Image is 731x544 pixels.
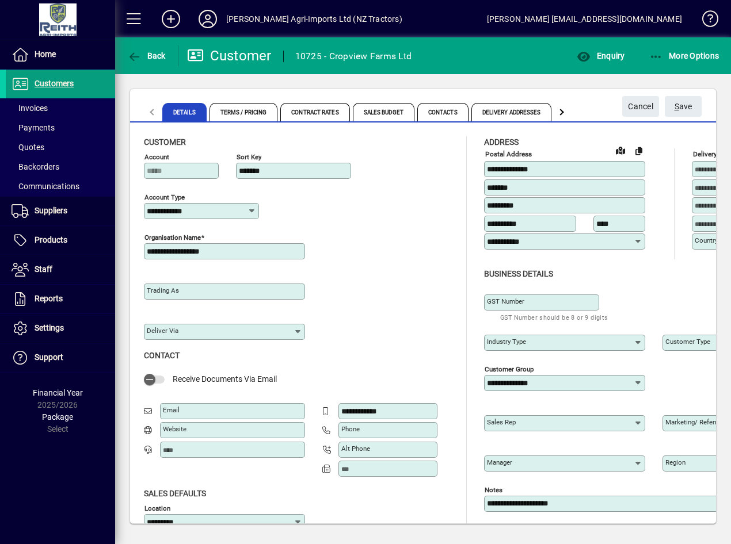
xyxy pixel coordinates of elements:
span: Customers [35,79,74,88]
span: Payments [12,123,55,132]
mat-label: Trading as [147,286,179,294]
a: Payments [6,118,115,137]
span: Support [35,353,63,362]
button: Profile [189,9,226,29]
mat-label: Email [163,406,180,414]
span: Communications [12,182,79,191]
span: Customer [144,137,186,147]
div: [PERSON_NAME] Agri-Imports Ltd (NZ Tractors) [226,10,402,28]
span: Suppliers [35,206,67,215]
a: Support [6,343,115,372]
mat-label: Account [144,153,169,161]
mat-label: Customer group [485,365,534,373]
span: Back [127,51,166,60]
a: View on map [611,141,630,159]
span: S [675,102,679,111]
mat-label: Industry type [487,338,526,346]
mat-label: Notes [485,485,502,493]
mat-label: Marketing/ Referral [665,418,722,426]
div: Customer [187,47,272,65]
span: Reports [35,294,63,303]
a: Reports [6,285,115,313]
span: Terms / Pricing [210,103,278,121]
button: Back [124,45,169,66]
span: Business details [484,269,553,278]
span: Sales defaults [144,489,206,498]
span: Sales Budget [353,103,414,121]
div: 10725 - Cropview Farms Ltd [295,47,412,66]
a: Home [6,40,115,69]
app-page-header-button: Back [115,45,178,66]
mat-hint: GST Number should be 8 or 9 digits [500,311,608,324]
mat-label: Region [665,458,686,466]
button: Add [153,9,189,29]
span: Financial Year [33,388,83,397]
button: Save [665,96,702,117]
span: Invoices [12,104,48,113]
a: Staff [6,255,115,284]
span: Address [484,137,519,147]
mat-label: Alt Phone [341,445,370,453]
a: Settings [6,314,115,343]
span: Settings [35,323,64,332]
mat-label: Location [144,504,170,512]
mat-label: Organisation name [144,233,201,242]
a: Communications [6,177,115,196]
span: Home [35,49,56,59]
mat-label: Sales rep [487,418,516,426]
a: Quotes [6,137,115,157]
a: Invoices [6,98,115,118]
a: Products [6,226,115,255]
span: Contract Rates [280,103,349,121]
mat-label: Account Type [144,193,185,201]
span: Products [35,235,67,244]
mat-label: Sort key [237,153,261,161]
a: Suppliers [6,197,115,225]
span: ave [675,97,692,116]
button: Cancel [622,96,659,117]
span: Delivery Addresses [471,103,552,121]
span: Details [162,103,207,121]
span: Contact [144,351,180,360]
button: More Options [646,45,722,66]
button: Copy to Delivery address [630,141,648,160]
span: Cancel [628,97,653,116]
span: Contacts [417,103,469,121]
mat-label: Country [695,236,718,244]
span: Package [42,412,73,422]
a: Knowledge Base [694,2,717,40]
mat-label: Customer type [665,338,710,346]
span: Enquiry [577,51,625,60]
mat-label: Phone [341,425,360,433]
a: Backorders [6,157,115,177]
button: Enquiry [574,45,627,66]
span: More Options [649,51,719,60]
span: Receive Documents Via Email [173,374,277,384]
div: [PERSON_NAME] [EMAIL_ADDRESS][DOMAIN_NAME] [487,10,682,28]
span: Staff [35,265,52,274]
mat-label: GST Number [487,297,524,305]
span: Backorders [12,162,59,171]
span: Quotes [12,143,44,152]
mat-label: Manager [487,458,512,466]
mat-label: Website [163,425,186,433]
mat-label: Deliver via [147,327,178,335]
